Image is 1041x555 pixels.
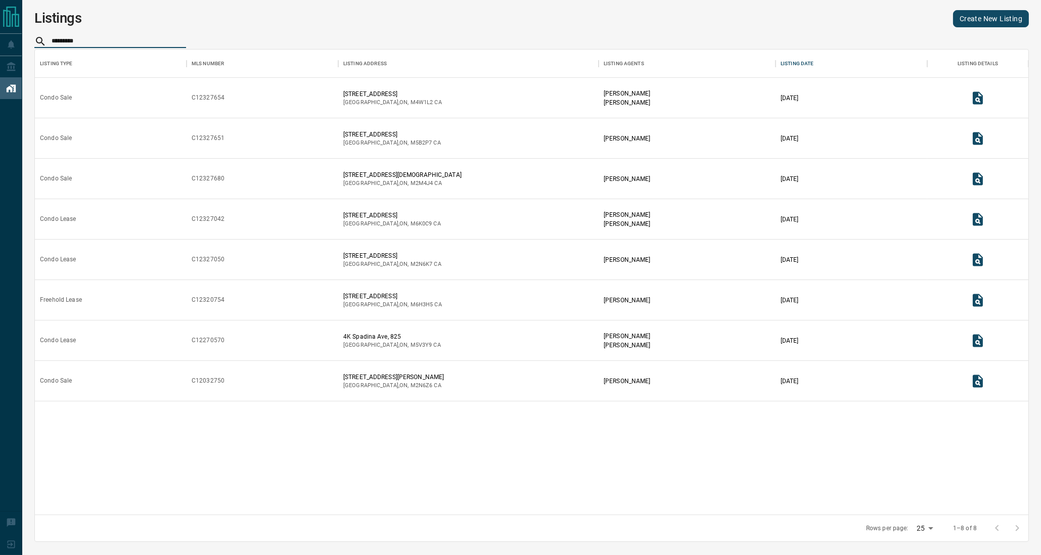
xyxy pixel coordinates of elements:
div: Condo Lease [40,255,76,264]
div: Listing Details [958,50,998,78]
p: [STREET_ADDRESS][PERSON_NAME] [343,373,444,382]
span: m2n6z6 [411,382,433,389]
div: C12270570 [192,336,224,345]
div: Listing Agents [604,50,644,78]
p: [GEOGRAPHIC_DATA] , ON , CA [343,220,441,228]
p: Rows per page: [866,524,909,533]
p: [PERSON_NAME] [604,174,650,183]
span: m2m4j4 [411,180,433,187]
button: View Listing Details [968,331,988,351]
button: View Listing Details [968,250,988,270]
p: [STREET_ADDRESS] [343,211,441,220]
div: Condo Sale [40,134,72,143]
p: [PERSON_NAME] [604,210,650,219]
div: C12032750 [192,377,224,385]
div: Listing Agents [599,50,776,78]
p: [PERSON_NAME] [604,89,650,98]
div: C12327654 [192,94,224,102]
p: [DATE] [781,377,799,386]
div: Listing Details [927,50,1028,78]
p: [DATE] [781,215,799,224]
div: C12327680 [192,174,224,183]
p: [GEOGRAPHIC_DATA] , ON , CA [343,139,441,147]
div: Condo Lease [40,336,76,345]
div: Condo Sale [40,377,72,385]
p: [PERSON_NAME] [604,377,650,386]
p: [DATE] [781,94,799,103]
p: [PERSON_NAME] [604,341,650,350]
a: Create New Listing [953,10,1029,27]
div: C12327050 [192,255,224,264]
div: Listing Date [776,50,927,78]
p: 4K Spadina Ave, 825 [343,332,441,341]
div: C12327651 [192,134,224,143]
p: [GEOGRAPHIC_DATA] , ON , CA [343,341,441,349]
button: View Listing Details [968,88,988,108]
p: [STREET_ADDRESS] [343,130,441,139]
div: Listing Type [35,50,187,78]
div: Listing Address [338,50,599,78]
p: [PERSON_NAME] [604,332,650,341]
p: [STREET_ADDRESS][DEMOGRAPHIC_DATA] [343,170,462,179]
p: [DATE] [781,296,799,305]
div: MLS Number [187,50,338,78]
p: [STREET_ADDRESS] [343,292,442,301]
div: Listing Type [40,50,73,78]
p: [PERSON_NAME] [604,296,650,305]
span: m2n6k7 [411,261,433,267]
button: View Listing Details [968,169,988,189]
p: [GEOGRAPHIC_DATA] , ON , CA [343,260,441,268]
div: C12320754 [192,296,224,304]
span: m5v3y9 [411,342,432,348]
p: [GEOGRAPHIC_DATA] , ON , CA [343,382,444,390]
p: [DATE] [781,336,799,345]
span: m6h3h5 [411,301,433,308]
p: [PERSON_NAME] [604,98,650,107]
p: [DATE] [781,134,799,143]
p: [PERSON_NAME] [604,219,650,228]
p: [STREET_ADDRESS] [343,89,442,99]
p: [PERSON_NAME] [604,255,650,264]
div: Condo Sale [40,94,72,102]
p: 1–8 of 8 [953,524,977,533]
p: [PERSON_NAME] [604,134,650,143]
div: Condo Sale [40,174,72,183]
div: C12327042 [192,215,224,223]
p: [STREET_ADDRESS] [343,251,441,260]
div: Listing Address [343,50,387,78]
p: [GEOGRAPHIC_DATA] , ON , CA [343,99,442,107]
div: 25 [913,521,937,536]
p: [GEOGRAPHIC_DATA] , ON , CA [343,179,462,188]
p: [GEOGRAPHIC_DATA] , ON , CA [343,301,442,309]
p: [DATE] [781,174,799,183]
button: View Listing Details [968,209,988,229]
span: m6k0c9 [411,220,432,227]
button: View Listing Details [968,371,988,391]
span: m4w1l2 [411,99,433,106]
h1: Listings [34,10,82,26]
button: View Listing Details [968,290,988,310]
div: Condo Lease [40,215,76,223]
div: MLS Number [192,50,224,78]
button: View Listing Details [968,128,988,149]
div: Freehold Lease [40,296,82,304]
div: Listing Date [781,50,814,78]
p: [DATE] [781,255,799,264]
span: m5b2p7 [411,140,432,146]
